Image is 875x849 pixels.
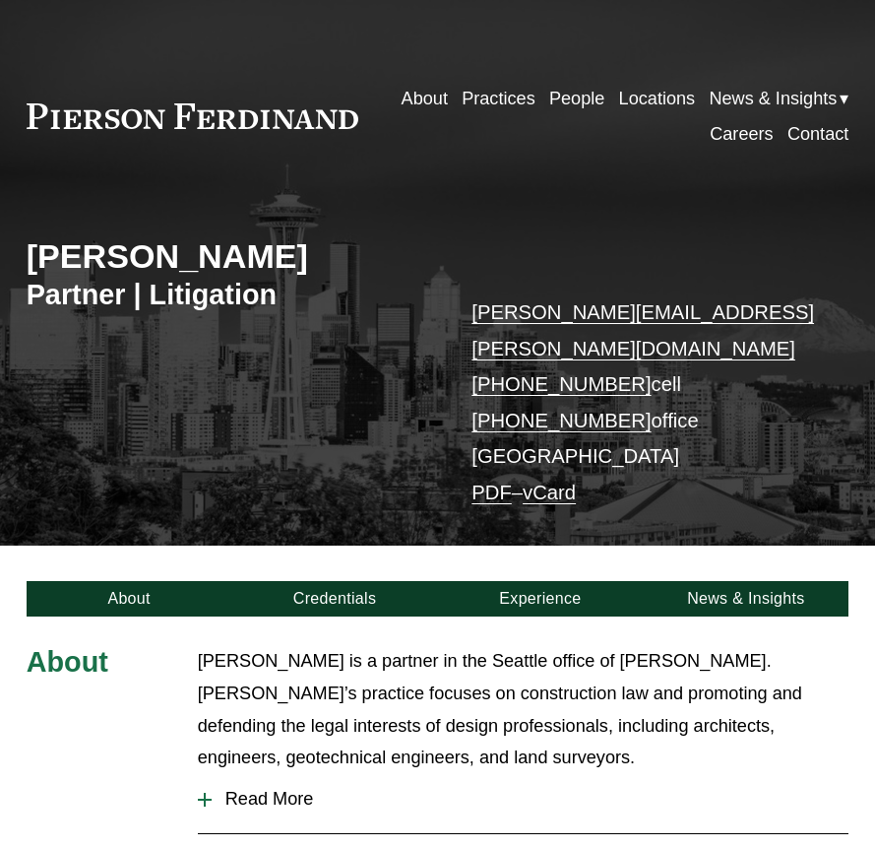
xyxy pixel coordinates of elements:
span: About [27,646,108,678]
a: [PHONE_NUMBER] [471,410,651,431]
a: vCard [523,482,576,503]
span: News & Insights [709,83,837,115]
h3: Partner | Litigation [27,278,438,313]
a: Credentials [232,581,438,617]
p: cell office [GEOGRAPHIC_DATA] – [471,294,814,510]
a: folder dropdown [709,81,848,116]
a: Locations [619,81,696,116]
a: People [549,81,604,116]
a: About [402,81,448,116]
a: Contact [787,116,848,152]
span: Read More [212,789,849,810]
a: [PERSON_NAME][EMAIL_ADDRESS][PERSON_NAME][DOMAIN_NAME] [471,301,814,359]
a: Practices [462,81,535,116]
a: About [27,581,232,617]
a: News & Insights [643,581,848,617]
a: Careers [710,116,773,152]
a: Experience [438,581,644,617]
p: [PERSON_NAME] is a partner in the Seattle office of [PERSON_NAME]. [PERSON_NAME]’s practice focus... [198,645,849,774]
h2: [PERSON_NAME] [27,236,438,277]
a: [PHONE_NUMBER] [471,373,651,395]
a: PDF [471,482,512,503]
button: Read More [198,774,849,824]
